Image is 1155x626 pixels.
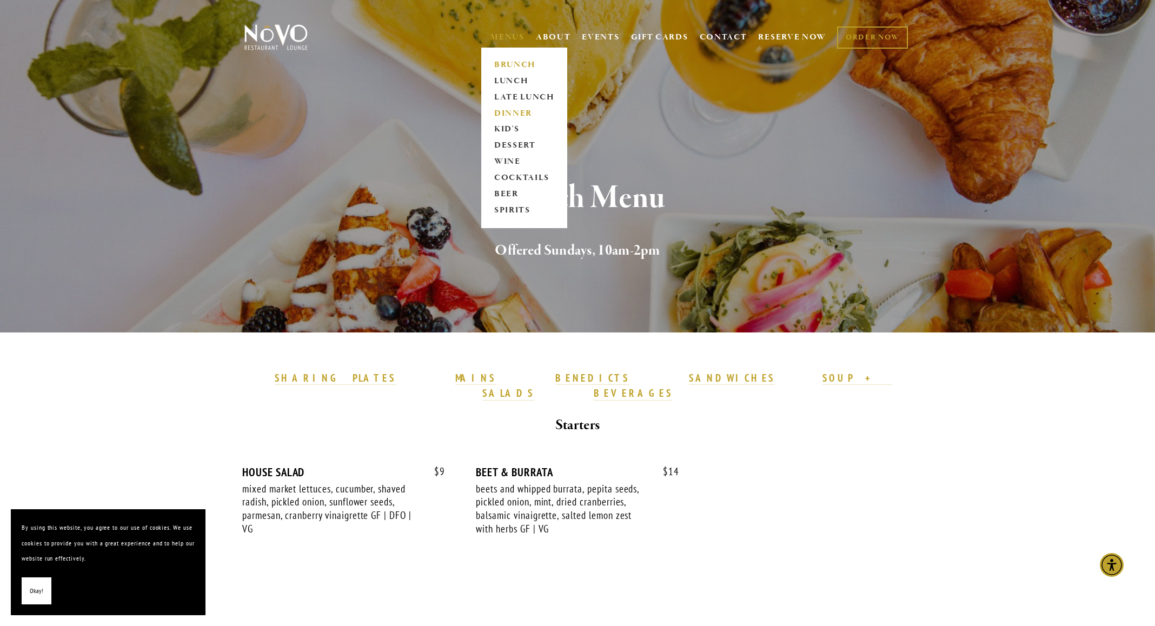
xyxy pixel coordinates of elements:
a: ORDER NOW [837,26,908,49]
span: 9 [423,465,445,478]
strong: BEVERAGES [594,387,673,399]
div: mixed market lettuces, cucumber, shaved radish, pickled onion, sunflower seeds, parmesan, cranber... [242,482,414,536]
a: GIFT CARDS [631,27,688,48]
strong: SHARING PLATES [275,371,396,384]
strong: SANDWICHES [689,371,775,384]
div: BEET & BURRATA [476,465,679,479]
strong: MAINS [455,371,496,384]
span: 14 [652,465,679,478]
a: CONTACT [700,27,747,48]
section: Cookie banner [11,509,205,615]
a: BRUNCH [490,57,558,73]
a: BEER [490,187,558,203]
p: By using this website, you agree to our use of cookies. We use cookies to provide you with a grea... [22,520,195,567]
a: BENEDICTS [555,371,630,385]
span: $ [663,465,668,478]
a: DESSERT [490,138,558,154]
a: DINNER [490,105,558,122]
a: SHARING PLATES [275,371,396,385]
a: KID'S [490,122,558,138]
a: SPIRITS [490,203,558,219]
span: $ [434,465,440,478]
a: SOUP + SALADS [482,371,892,401]
img: Novo Restaurant &amp; Lounge [242,24,310,51]
strong: Starters [555,416,600,435]
a: LATE LUNCH [490,89,558,105]
strong: BENEDICTS [555,371,630,384]
a: RESERVE NOW [758,27,826,48]
div: beets and whipped burrata, pepita seeds, pickled onion, mint, dried cranberries, balsamic vinaigr... [476,482,648,536]
a: SANDWICHES [689,371,775,385]
a: BEVERAGES [594,387,673,401]
div: HOUSE SALAD [242,465,445,479]
a: MENUS [490,32,525,43]
button: Okay! [22,577,51,605]
a: ABOUT [536,32,571,43]
a: WINE [490,154,558,170]
a: COCKTAILS [490,170,558,187]
h2: Offered Sundays, 10am-2pm [262,239,893,262]
span: Okay! [30,583,43,599]
a: EVENTS [582,32,619,43]
div: Accessibility Menu [1100,553,1124,577]
h1: Brunch Menu [262,181,893,216]
a: MAINS [455,371,496,385]
a: LUNCH [490,73,558,89]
